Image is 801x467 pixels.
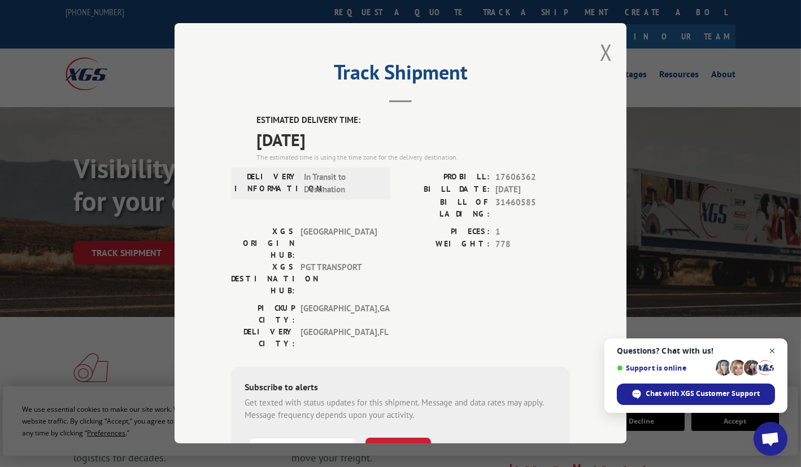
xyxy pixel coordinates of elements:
label: ESTIMATED DELIVERY TIME: [256,114,570,127]
span: 31460585 [495,196,570,220]
label: WEIGHT: [400,238,490,251]
span: Chat with XGS Customer Support [646,389,760,399]
span: [DATE] [256,127,570,152]
span: [DATE] [495,183,570,196]
span: 778 [495,238,570,251]
div: Open chat [754,422,787,456]
div: Chat with XGS Customer Support [617,384,775,405]
span: PGT TRANSPORT [301,261,377,297]
span: [GEOGRAPHIC_DATA] [301,226,377,261]
h2: Track Shipment [231,64,570,86]
span: [GEOGRAPHIC_DATA] , FL [301,326,377,350]
button: SUBSCRIBE [365,438,431,461]
label: PIECES: [400,226,490,239]
span: 17606362 [495,171,570,184]
label: XGS ORIGIN HUB: [231,226,295,261]
label: BILL OF LADING: [400,196,490,220]
span: Support is online [617,364,712,372]
span: Questions? Chat with us! [617,346,775,355]
div: Subscribe to alerts [245,380,556,396]
label: XGS DESTINATION HUB: [231,261,295,297]
div: Get texted with status updates for this shipment. Message and data rates may apply. Message frequ... [245,396,556,422]
div: The estimated time is using the time zone for the delivery destination. [256,152,570,162]
span: Close chat [765,344,780,358]
label: PICKUP CITY: [231,302,295,326]
label: PROBILL: [400,171,490,184]
label: BILL DATE: [400,183,490,196]
button: Close modal [600,37,612,67]
span: 1 [495,226,570,239]
label: DELIVERY CITY: [231,326,295,350]
span: In Transit to Destination [304,171,380,196]
label: DELIVERY INFORMATION: [234,171,298,196]
span: [GEOGRAPHIC_DATA] , GA [301,302,377,326]
input: Phone Number [249,438,356,461]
